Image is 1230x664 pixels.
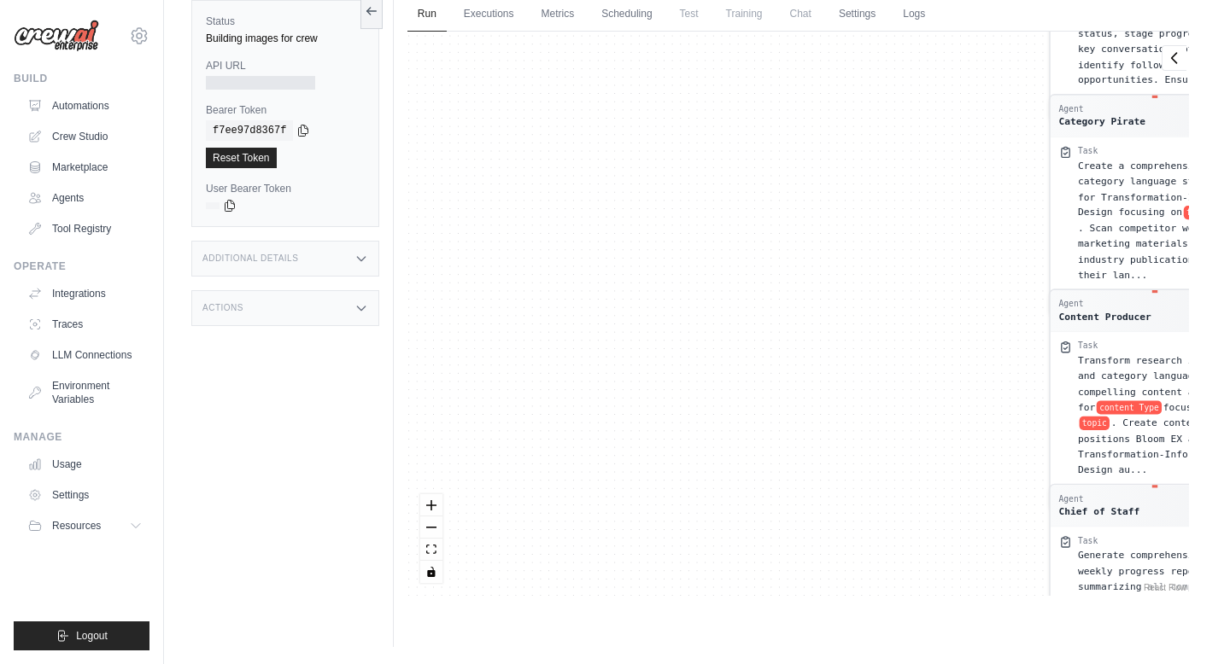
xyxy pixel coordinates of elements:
[14,430,149,444] div: Manage
[20,184,149,212] a: Agents
[20,215,149,242] a: Tool Registry
[420,539,442,561] button: fit view
[1078,535,1098,546] div: Task
[202,303,243,313] h3: Actions
[14,20,99,52] img: Logo
[14,259,149,273] div: Operate
[206,182,365,195] label: User Bearer Token
[20,123,149,150] a: Crew Studio
[1079,416,1109,430] span: topic
[1058,103,1145,114] div: Agent
[1163,401,1227,412] span: focusing on
[206,32,365,45] div: Building images for crew
[1078,341,1098,352] div: Task
[1058,299,1151,310] div: Agent
[1097,401,1162,415] span: content Type
[420,516,442,539] button: zoom out
[1058,504,1139,518] div: Chief of Staff
[20,311,149,338] a: Traces
[14,72,149,85] div: Build
[206,148,277,168] a: Reset Token
[1078,145,1098,156] div: Task
[76,629,108,643] span: Logout
[20,481,149,509] a: Settings
[20,341,149,369] a: LLM Connections
[20,451,149,478] a: Usage
[206,59,365,73] label: API URL
[206,103,365,117] label: Bearer Token
[420,561,442,583] button: toggle interactivity
[206,120,293,141] code: f7ee97d8367f
[1145,582,1230,664] iframe: Chat Widget
[20,280,149,307] a: Integrations
[206,15,365,28] label: Status
[20,372,149,413] a: Environment Variables
[1058,309,1151,323] div: Content Producer
[52,519,101,533] span: Resources
[20,154,149,181] a: Marketplace
[1058,493,1139,504] div: Agent
[20,512,149,539] button: Resources
[1058,114,1145,128] div: Category Pirate
[420,494,442,583] div: React Flow controls
[202,253,298,264] h3: Additional Details
[14,621,149,650] button: Logout
[20,92,149,119] a: Automations
[420,494,442,516] button: zoom in
[1144,583,1186,592] a: React Flow attribution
